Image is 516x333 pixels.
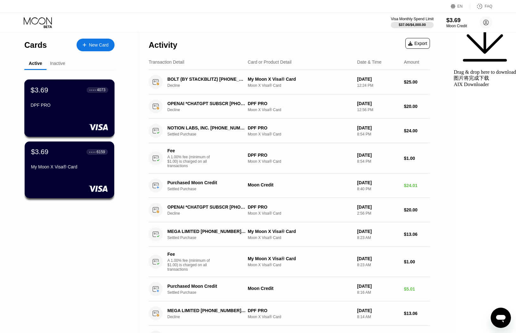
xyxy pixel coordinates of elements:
[357,204,399,210] div: [DATE]
[357,256,399,261] div: [DATE]
[491,308,511,328] iframe: Button to launch messaging window
[357,211,399,216] div: 2:56 PM
[24,41,47,50] div: Cards
[248,83,352,88] div: Moon X Visa® Card
[357,125,399,130] div: [DATE]
[89,42,109,48] div: New Card
[248,229,352,234] div: My Moon X Visa® Card
[149,277,430,301] div: Purchased Moon CreditSettled PurchaseMoon Credit[DATE]8:16 AM$5.01
[167,315,252,319] div: Decline
[167,108,252,112] div: Decline
[405,38,430,49] div: Export
[357,315,399,319] div: 8:14 AM
[248,125,352,130] div: DPF PRO
[357,180,399,185] div: [DATE]
[248,308,352,313] div: DPF PRO
[25,141,114,198] div: $3.69● ● ● ●6159My Moon X Visa® Card
[404,79,430,85] div: $25.00
[77,39,115,51] div: New Card
[149,119,430,143] div: NOTION LABS, INC. [PHONE_NUMBER] USSettled PurchaseDPF PROMoon X Visa® Card[DATE]8:54 PM$24.00
[167,284,246,289] div: Purchased Moon Credit
[167,83,252,88] div: Decline
[446,17,467,28] div: $3.69Moon Credit
[248,236,352,240] div: Moon X Visa® Card
[248,286,352,291] div: Moon Credit
[357,308,399,313] div: [DATE]
[357,284,399,289] div: [DATE]
[391,17,433,21] div: Visa Monthly Spend Limit
[404,259,430,264] div: $1.00
[167,308,246,313] div: MEGA LIMITED [PHONE_NUMBER] ES
[167,252,212,257] div: Fee
[248,204,352,210] div: DPF PRO
[457,4,463,9] div: EN
[357,290,399,295] div: 8:16 AM
[31,148,48,156] div: $3.69
[404,60,419,65] div: Amount
[357,132,399,136] div: 8:54 PM
[167,77,246,82] div: BOLT (BY STACKBLITZ) [PHONE_NUMBER] US
[25,80,114,136] div: $3.69● ● ● ●4073DPF PRO
[357,83,399,88] div: 12:24 PM
[399,23,426,27] div: $37.06 / $4,000.00
[357,108,399,112] div: 12:56 PM
[404,156,430,161] div: $1.00
[404,311,430,316] div: $13.06
[446,24,467,28] div: Moon Credit
[454,69,516,75] div: Drag & drop here to download
[97,88,105,92] div: 4073
[96,150,105,154] div: 6159
[357,229,399,234] div: [DATE]
[167,211,252,216] div: Decline
[357,263,399,267] div: 8:23 AM
[167,101,246,106] div: OPENAI *CHATGPT SUBSCR [PHONE_NUMBER] US
[248,60,292,65] div: Card or Product Detail
[408,41,427,46] div: Export
[149,222,430,247] div: MEGA LIMITED [PHONE_NUMBER] ESSettled PurchaseMy Moon X Visa® CardMoon X Visa® Card[DATE]8:23 AM$...
[357,187,399,191] div: 8:40 PM
[248,101,352,106] div: DPF PRO
[167,204,246,210] div: OPENAI *CHATGPT SUBSCR [PHONE_NUMBER] US
[167,155,215,168] div: A 1.00% fee (minimum of $1.00) is charged on all transactions
[29,61,42,66] div: Active
[404,183,430,188] div: $24.01
[454,75,516,82] div: 图片将完成下载
[454,82,516,87] div: AIX Downloader
[167,229,246,234] div: MEGA LIMITED [PHONE_NUMBER] ES
[248,263,352,267] div: Moon X Visa® Card
[357,236,399,240] div: 8:23 AM
[248,159,352,164] div: Moon X Visa® Card
[167,148,212,153] div: Fee
[149,301,430,326] div: MEGA LIMITED [PHONE_NUMBER] ESDeclineDPF PROMoon X Visa® Card[DATE]8:14 AM$13.06
[167,258,215,272] div: A 1.00% fee (minimum of $1.00) is charged on all transactions
[31,103,108,108] div: DPF PRO
[404,104,430,109] div: $20.00
[167,132,252,136] div: Settled Purchase
[50,61,65,66] div: Inactive
[89,151,96,153] div: ● ● ● ●
[248,108,352,112] div: Moon X Visa® Card
[357,77,399,82] div: [DATE]
[167,236,252,240] div: Settled Purchase
[248,77,352,82] div: My Moon X Visa® Card
[357,101,399,106] div: [DATE]
[167,290,252,295] div: Settled Purchase
[357,159,399,164] div: 8:54 PM
[404,286,430,292] div: $5.01
[167,125,246,130] div: NOTION LABS, INC. [PHONE_NUMBER] US
[31,164,108,169] div: My Moon X Visa® Card
[248,132,352,136] div: Moon X Visa® Card
[167,187,252,191] div: Settled Purchase
[90,89,96,91] div: ● ● ● ●
[446,17,467,24] div: $3.69
[248,315,352,319] div: Moon X Visa® Card
[149,41,177,50] div: Activity
[248,256,352,261] div: My Moon X Visa® Card
[404,128,430,133] div: $24.00
[248,211,352,216] div: Moon X Visa® Card
[149,247,430,277] div: FeeA 1.00% fee (minimum of $1.00) is charged on all transactionsMy Moon X Visa® CardMoon X Visa® ...
[149,70,430,94] div: BOLT (BY STACKBLITZ) [PHONE_NUMBER] USDeclineMy Moon X Visa® CardMoon X Visa® Card[DATE]12:24 PM$...
[149,94,430,119] div: OPENAI *CHATGPT SUBSCR [PHONE_NUMBER] USDeclineDPF PROMoon X Visa® Card[DATE]12:56 PM$20.00
[167,180,246,185] div: Purchased Moon Credit
[451,3,470,9] div: EN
